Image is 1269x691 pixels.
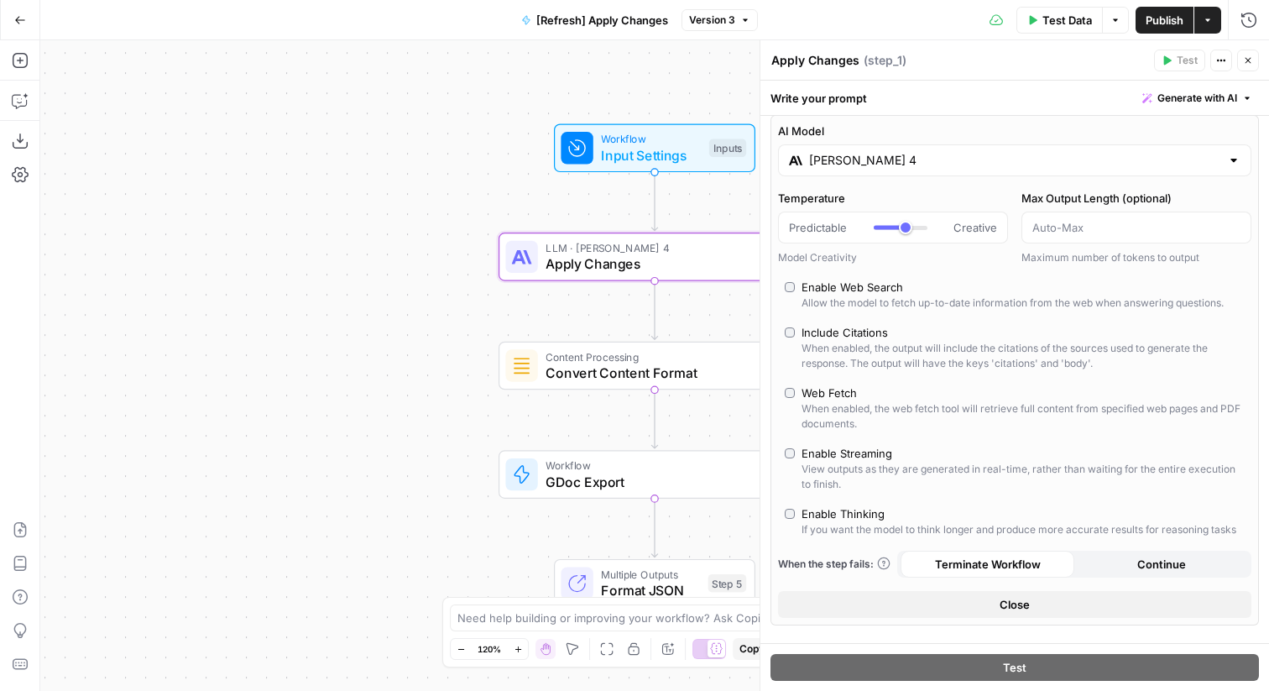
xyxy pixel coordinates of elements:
button: Publish [1136,7,1193,34]
g: Edge from start to step_1 [651,172,657,231]
div: Web Fetch [802,385,857,401]
span: Multiple Outputs [601,566,700,582]
input: Enable ThinkingIf you want the model to think longer and produce more accurate results for reason... [785,509,795,519]
span: GDoc Export [546,472,755,492]
span: Close [1000,596,1030,613]
input: Enable Web SearchAllow the model to fetch up-to-date information from the web when answering ques... [785,282,795,292]
span: Content Processing [546,348,755,364]
div: Multiple OutputsFormat JSONStep 5 [499,559,811,608]
input: Web FetchWhen enabled, the web fetch tool will retrieve full content from specified web pages and... [785,388,795,398]
g: Edge from step_3 to step_5 [651,499,657,558]
input: Enable StreamingView outputs as they are generated in real-time, rather than waiting for the enti... [785,448,795,458]
div: Enable Thinking [802,505,885,522]
div: Step 5 [708,574,747,593]
div: Inputs [709,139,746,158]
span: Predictable [789,219,847,236]
span: Test [1003,659,1026,676]
div: Write your prompt [760,81,1269,115]
input: Auto-Max [1032,219,1240,236]
div: When enabled, the web fetch tool will retrieve full content from specified web pages and PDF docu... [802,401,1245,432]
span: Test [1177,53,1198,68]
label: AI Model [778,123,1251,139]
label: Max Output Length (optional) [1021,190,1251,207]
g: Edge from step_1 to step_2 [651,281,657,340]
div: WorkflowGDoc ExportStep 3 [499,450,811,499]
button: [Refresh] Apply Changes [511,7,678,34]
div: If you want the model to think longer and produce more accurate results for reasoning tasks [802,522,1236,537]
span: Publish [1146,12,1183,29]
g: Edge from step_2 to step_3 [651,390,657,448]
span: Format JSON [601,580,700,600]
button: Test [770,654,1259,681]
span: [Refresh] Apply Changes [536,12,668,29]
button: Copy [733,638,771,660]
button: Close [778,591,1251,618]
span: Convert Content Format [546,363,755,383]
div: View outputs as they are generated in real-time, rather than waiting for the entire execution to ... [802,462,1245,492]
button: Test Data [1016,7,1102,34]
button: Continue [1074,551,1248,578]
button: Test [1154,50,1205,71]
button: Generate with AI [1136,87,1259,109]
span: Workflow [601,131,701,147]
span: Generate with AI [1157,91,1237,106]
div: When enabled, the output will include the citations of the sources used to generate the response.... [802,341,1245,371]
span: Workflow [546,458,755,474]
div: LLM · [PERSON_NAME] 4Apply ChangesStep 1 [499,233,811,281]
textarea: Apply Changes [771,52,859,69]
div: Enable Streaming [802,445,892,462]
input: Include CitationsWhen enabled, the output will include the citations of the sources used to gener... [785,327,795,338]
button: Version 3 [681,9,758,31]
div: WorkflowInput SettingsInputs [499,124,811,173]
span: Continue [1137,556,1186,573]
div: Model Creativity [778,250,1008,265]
span: LLM · [PERSON_NAME] 4 [546,240,757,256]
label: System Prompt [770,639,1259,656]
span: Input Settings [601,145,701,165]
img: o3r9yhbrn24ooq0tey3lueqptmfj [512,356,532,376]
div: Enable Web Search [802,279,903,296]
span: ( step_1 ) [864,52,906,69]
span: Copy [739,641,765,657]
label: Temperature [778,190,1008,207]
span: Test Data [1042,12,1092,29]
div: Include Citations [802,324,888,341]
div: Maximum number of tokens to output [1021,250,1251,265]
span: Apply Changes [546,254,757,274]
div: Content ProcessingConvert Content FormatStep 2 [499,342,811,390]
a: When the step fails: [778,557,890,572]
span: Creative [953,219,997,236]
input: Select a model [809,152,1220,169]
span: Terminate Workflow [935,556,1041,573]
span: 120% [478,642,501,656]
div: Allow the model to fetch up-to-date information from the web when answering questions. [802,296,1224,311]
span: Version 3 [689,13,735,28]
